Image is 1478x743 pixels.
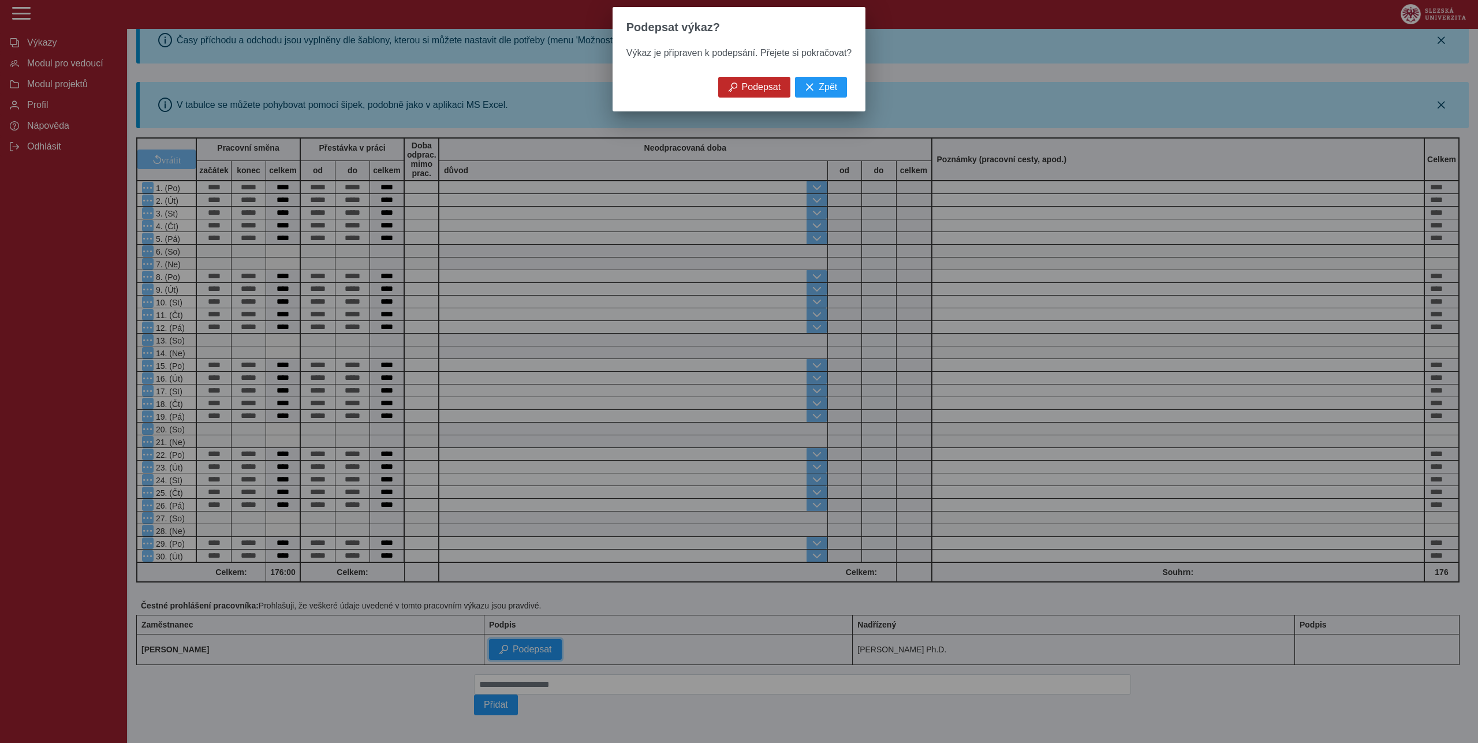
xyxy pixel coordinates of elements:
span: Zpět [819,82,837,92]
button: Podepsat [718,77,791,98]
button: Zpět [795,77,847,98]
span: Výkaz je připraven k podepsání. Přejete si pokračovat? [626,48,852,58]
span: Podepsat výkaz? [626,21,720,34]
span: Podepsat [742,82,781,92]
